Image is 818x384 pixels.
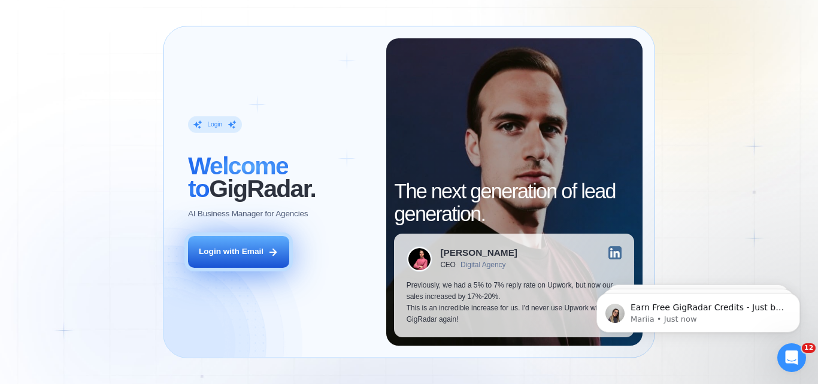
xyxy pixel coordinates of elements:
[188,152,288,202] span: Welcome to
[199,246,263,258] div: Login with Email
[188,155,374,200] h2: ‍ GigRadar.
[578,268,818,352] iframe: Intercom notifications message
[460,261,505,270] div: Digital Agency
[407,280,622,325] p: Previously, we had a 5% to 7% reply rate on Upwork, but now our sales increased by 17%-20%. This ...
[394,180,634,225] h2: The next generation of lead generation.
[440,261,455,270] div: CEO
[188,236,289,268] button: Login with Email
[207,120,222,129] div: Login
[188,208,308,220] p: AI Business Manager for Agencies
[777,343,806,372] iframe: Intercom live chat
[440,248,517,257] div: [PERSON_NAME]
[802,343,816,353] span: 12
